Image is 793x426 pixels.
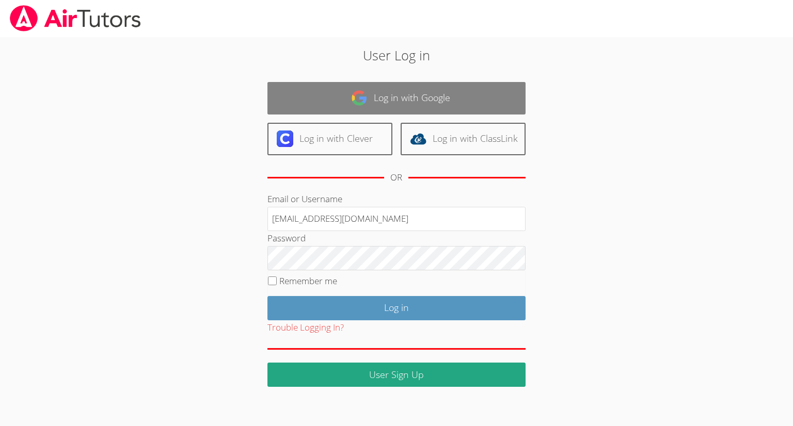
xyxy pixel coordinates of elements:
label: Email or Username [267,193,342,205]
a: Log in with Google [267,82,526,114]
label: Remember me [279,275,337,287]
div: OR [390,170,402,185]
a: Log in with ClassLink [401,123,526,155]
input: Log in [267,296,526,320]
img: clever-logo-6eab21bc6e7a338710f1a6ff85c0baf02591cd810cc4098c63d3a4b26e2feb20.svg [277,130,293,147]
img: google-logo-50288ca7cdecda66e5e0955fdab243c47b7ad437acaf1139b6f446037453330a.svg [351,90,368,106]
label: Password [267,232,306,244]
a: Log in with Clever [267,123,392,155]
button: Trouble Logging In? [267,320,344,335]
img: classlink-logo-d6bb404cc1216ec64c9a2012d9dc4662098be43eaf13dc465df04b49fa7ab582.svg [410,130,426,147]
a: User Sign Up [267,363,526,387]
img: airtutors_banner-c4298cdbf04f3fff15de1276eac7730deb9818008684d7c2e4769d2f7ddbe033.png [9,5,142,31]
h2: User Log in [182,45,610,65]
